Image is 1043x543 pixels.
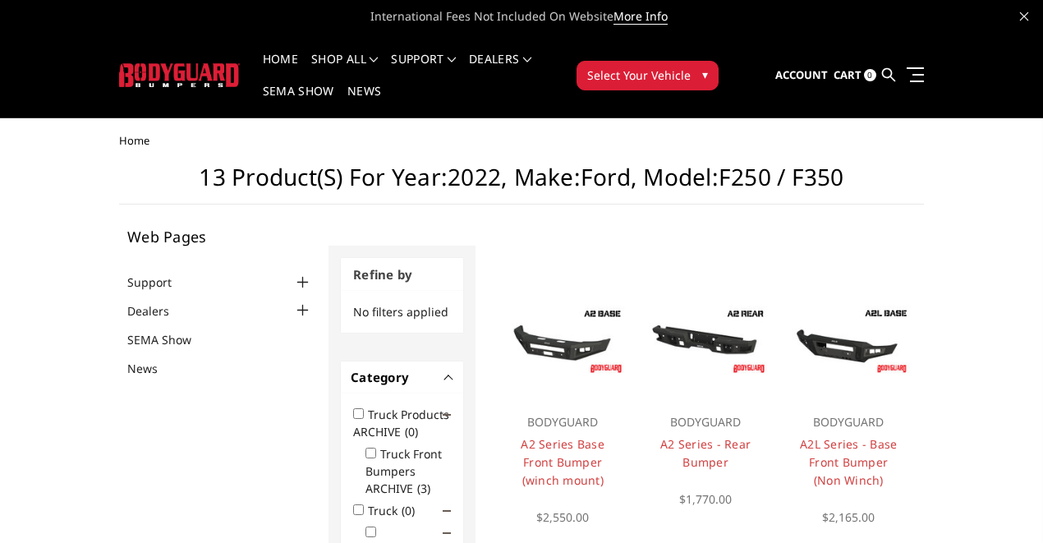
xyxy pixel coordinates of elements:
span: Cart [834,67,862,82]
span: ▾ [702,66,708,83]
a: Cart 0 [834,53,876,98]
a: shop all [311,53,378,85]
img: BODYGUARD BUMPERS [119,63,240,87]
span: (3) [417,481,430,496]
a: Dealers [469,53,531,85]
a: A2L Series - Base Front Bumper (Non Winch) [800,436,897,488]
p: BODYGUARD [794,412,903,432]
span: $2,165.00 [822,509,875,525]
label: Truck Front Bumpers ARCHIVE [365,446,442,496]
span: (0) [405,424,418,439]
h5: Web Pages [127,229,312,244]
a: A2 Series - Rear Bumper [660,436,751,470]
h3: Refine by [341,258,463,292]
p: BODYGUARD [651,412,760,432]
span: Select Your Vehicle [587,67,691,84]
span: Home [119,133,149,148]
span: Click to show/hide children [443,411,451,419]
span: No filters applied [353,304,448,320]
span: Click to show/hide children [443,507,451,515]
a: A2 Series Base Front Bumper (winch mount) [521,436,604,488]
span: Click to show/hide children [443,529,451,537]
a: News [127,360,178,377]
p: BODYGUARD [508,412,618,432]
button: Select Your Vehicle [577,61,719,90]
label: Truck Products ARCHIVE [353,407,449,439]
a: SEMA Show [127,331,212,348]
a: SEMA Show [263,85,334,117]
a: Support [391,53,456,85]
a: Home [263,53,298,85]
a: Account [775,53,828,98]
span: Account [775,67,828,82]
a: News [347,85,381,117]
h4: Category [351,368,453,387]
a: Dealers [127,302,190,320]
a: Support [127,274,192,291]
span: $2,550.00 [536,509,589,525]
h1: 13 Product(s) for Year:2022, Make:Ford, Model:F250 / F350 [119,163,924,205]
label: Truck [368,503,425,518]
span: 0 [864,69,876,81]
button: - [445,373,453,381]
span: $1,770.00 [679,491,732,507]
span: (0) [402,503,415,518]
a: More Info [613,8,668,25]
